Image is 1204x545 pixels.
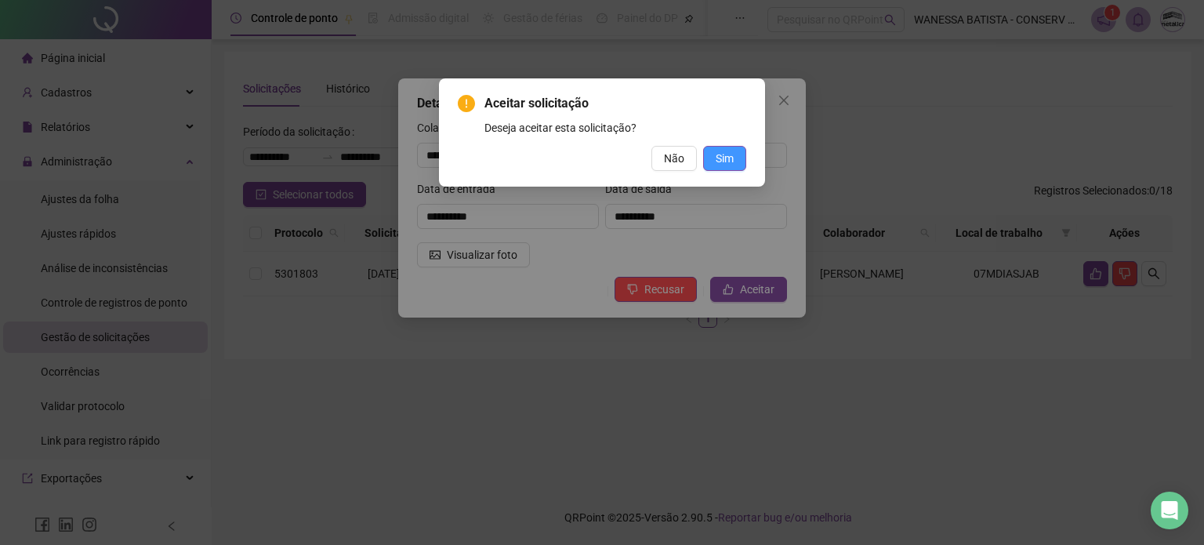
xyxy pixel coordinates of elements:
span: Sim [716,150,734,167]
button: Não [651,146,697,171]
span: Aceitar solicitação [484,94,746,113]
button: Sim [703,146,746,171]
span: exclamation-circle [458,95,475,112]
div: Deseja aceitar esta solicitação? [484,119,746,136]
div: Open Intercom Messenger [1151,492,1188,529]
span: Não [664,150,684,167]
